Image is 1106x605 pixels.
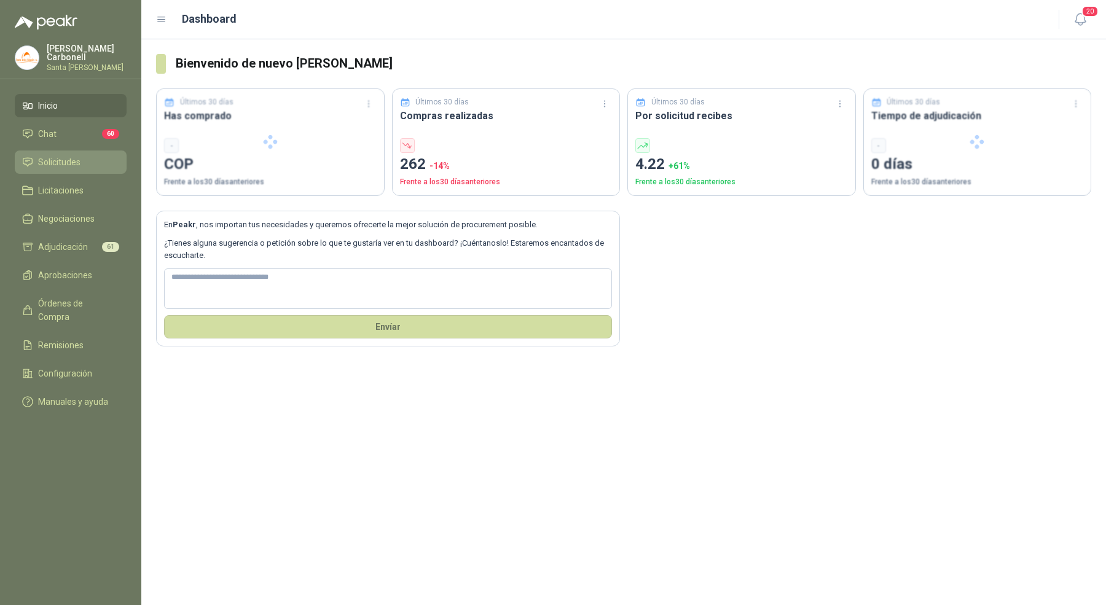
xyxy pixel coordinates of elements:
span: Solicitudes [38,155,80,169]
p: Frente a los 30 días anteriores [400,176,613,188]
b: Peakr [173,220,196,229]
a: Licitaciones [15,179,127,202]
p: Últimos 30 días [415,96,469,108]
span: + 61 % [669,161,690,171]
span: Aprobaciones [38,268,92,282]
button: Envíar [164,315,612,338]
h3: Por solicitud recibes [635,108,848,123]
a: Inicio [15,94,127,117]
h1: Dashboard [182,10,237,28]
span: Inicio [38,99,58,112]
span: Negociaciones [38,212,95,225]
a: Solicitudes [15,150,127,174]
a: Chat60 [15,122,127,146]
a: Negociaciones [15,207,127,230]
h3: Compras realizadas [400,108,613,123]
p: ¿Tienes alguna sugerencia o petición sobre lo que te gustaría ver en tu dashboard? ¡Cuéntanoslo! ... [164,237,612,262]
span: 60 [102,129,119,139]
p: 262 [400,153,613,176]
a: Adjudicación61 [15,235,127,259]
button: 20 [1069,9,1091,31]
span: Adjudicación [38,240,88,254]
span: Remisiones [38,338,84,352]
span: Chat [38,127,57,141]
h3: Bienvenido de nuevo [PERSON_NAME] [176,54,1091,73]
a: Manuales y ayuda [15,390,127,413]
span: -14 % [429,161,450,171]
img: Company Logo [15,46,39,69]
a: Aprobaciones [15,263,127,287]
a: Órdenes de Compra [15,292,127,329]
span: 20 [1081,6,1099,17]
span: Órdenes de Compra [38,297,115,324]
p: [PERSON_NAME] Carbonell [47,44,127,61]
span: Licitaciones [38,184,84,197]
p: Frente a los 30 días anteriores [635,176,848,188]
span: Manuales y ayuda [38,395,108,408]
a: Configuración [15,362,127,385]
a: Remisiones [15,334,127,357]
img: Logo peakr [15,15,77,29]
p: 4.22 [635,153,848,176]
span: Configuración [38,367,92,380]
p: Santa [PERSON_NAME] [47,64,127,71]
span: 61 [102,242,119,252]
p: Últimos 30 días [651,96,705,108]
p: En , nos importan tus necesidades y queremos ofrecerte la mejor solución de procurement posible. [164,219,612,231]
